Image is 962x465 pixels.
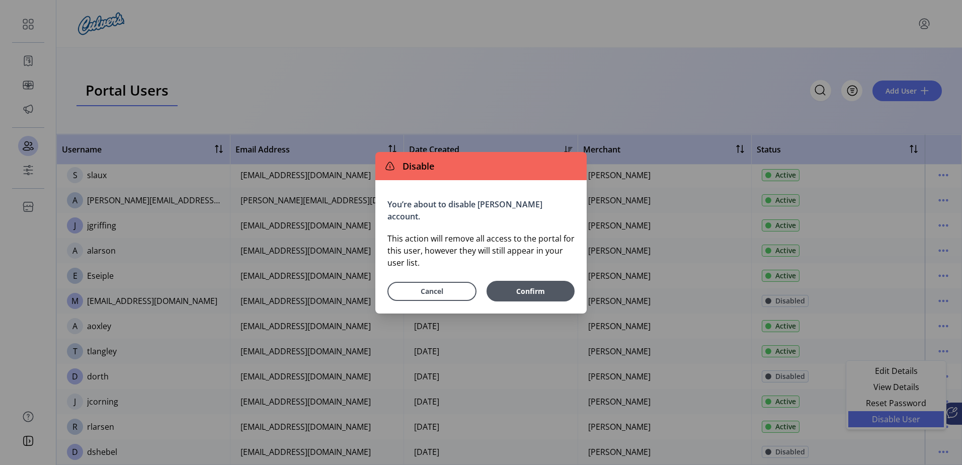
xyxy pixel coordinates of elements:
[387,281,476,300] button: Cancel
[400,286,463,296] span: Cancel
[487,281,575,301] button: Confirm
[387,232,575,269] p: This action will remove all access to the portal for this user, however they will still appear in...
[387,198,575,222] p: You’re about to disable [PERSON_NAME] account.
[492,286,570,296] span: Confirm
[398,159,434,173] span: Disable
